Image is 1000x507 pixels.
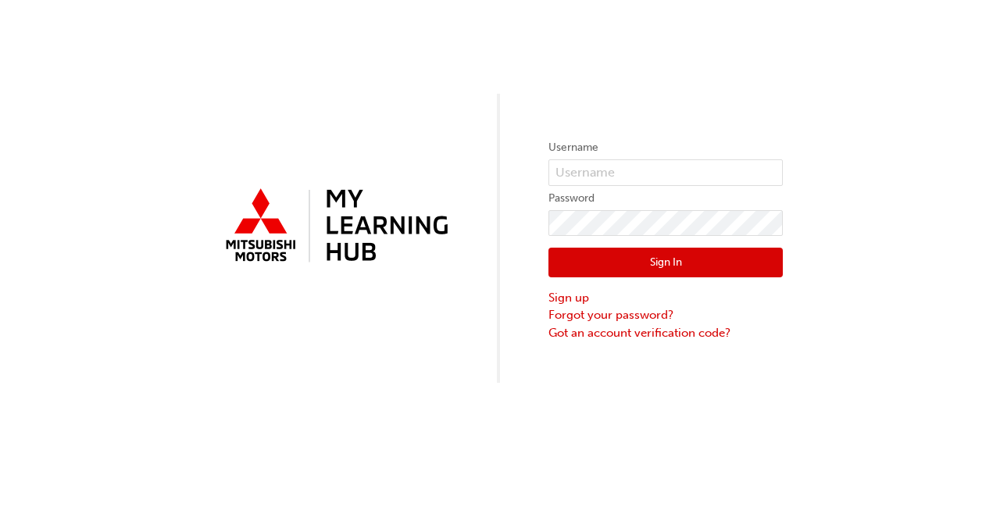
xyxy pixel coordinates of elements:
button: Sign In [548,248,783,277]
a: Sign up [548,289,783,307]
label: Password [548,189,783,208]
label: Username [548,138,783,157]
a: Forgot your password? [548,306,783,324]
img: mmal [217,182,452,271]
input: Username [548,159,783,186]
a: Got an account verification code? [548,324,783,342]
